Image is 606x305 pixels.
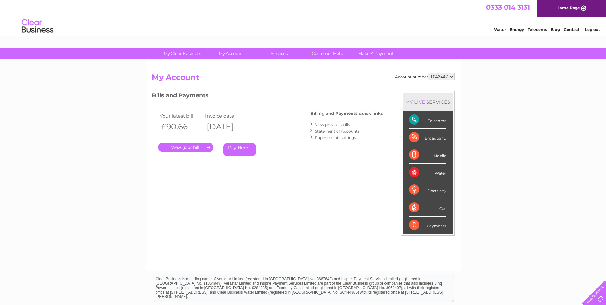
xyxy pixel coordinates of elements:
[205,48,257,59] a: My Account
[409,199,446,217] div: Gas
[494,27,506,32] a: Water
[204,120,249,133] th: [DATE]
[223,143,256,156] a: Pay Here
[301,48,354,59] a: Customer Help
[395,73,455,80] div: Account number
[315,135,356,140] a: Paperless bill settings
[350,48,402,59] a: Make A Payment
[158,143,213,152] a: .
[310,111,383,116] h4: Billing and Payments quick links
[551,27,560,32] a: Blog
[413,99,426,105] div: LIVE
[158,112,204,120] td: Your latest bill
[204,112,249,120] td: Invoice date
[564,27,579,32] a: Contact
[510,27,524,32] a: Energy
[153,3,454,31] div: Clear Business is a trading name of Verastar Limited (registered in [GEOGRAPHIC_DATA] No. 3667643...
[315,122,350,127] a: View previous bills
[409,146,446,164] div: Mobile
[409,217,446,234] div: Payments
[486,3,530,11] a: 0333 014 3131
[21,17,54,36] img: logo.png
[152,91,383,102] h3: Bills and Payments
[253,48,305,59] a: Services
[528,27,547,32] a: Telecoms
[403,93,453,111] div: MY SERVICES
[156,48,209,59] a: My Clear Business
[409,111,446,129] div: Telecoms
[585,27,600,32] a: Log out
[409,129,446,146] div: Broadband
[152,73,455,85] h2: My Account
[409,181,446,199] div: Electricity
[409,164,446,181] div: Water
[158,120,204,133] th: £90.66
[315,129,359,134] a: Statement of Accounts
